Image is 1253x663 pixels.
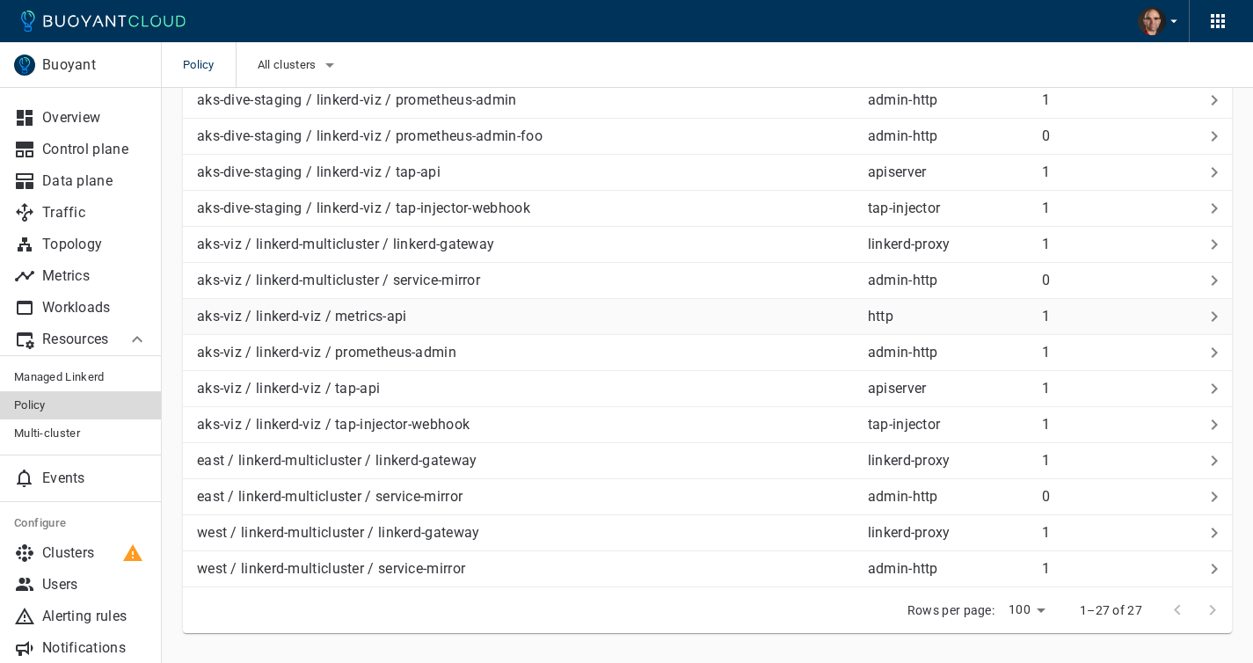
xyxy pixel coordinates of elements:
[1042,127,1197,145] p: 0
[1042,560,1197,578] p: 1
[42,544,148,562] p: Clusters
[868,272,1028,289] p: admin-http
[197,380,854,397] p: aks-viz / linkerd-viz / tap-api
[197,91,854,109] p: aks-dive-staging / linkerd-viz / prometheus-admin
[1042,380,1197,397] p: 1
[197,488,854,506] p: east / linkerd-multicluster / service-mirror
[197,164,854,181] p: aks-dive-staging / linkerd-viz / tap-api
[868,308,1028,325] p: http
[197,452,854,470] p: east / linkerd-multicluster / linkerd-gateway
[1042,452,1197,470] p: 1
[14,370,148,384] span: Managed Linkerd
[868,344,1028,361] p: admin-http
[868,380,1028,397] p: apiserver
[1042,344,1197,361] p: 1
[42,56,147,74] p: Buoyant
[868,560,1028,578] p: admin-http
[42,267,148,285] p: Metrics
[1042,416,1197,433] p: 1
[1042,200,1197,217] p: 1
[42,470,148,487] p: Events
[197,344,854,361] p: aks-viz / linkerd-viz / prometheus-admin
[868,91,1028,109] p: admin-http
[197,416,854,433] p: aks-viz / linkerd-viz / tap-injector-webhook
[1042,524,1197,542] p: 1
[14,398,148,412] span: Policy
[1042,164,1197,181] p: 1
[868,416,1028,433] p: tap-injector
[868,488,1028,506] p: admin-http
[42,608,148,625] p: Alerting rules
[868,164,1028,181] p: apiserver
[1080,601,1142,619] p: 1–27 of 27
[197,308,854,325] p: aks-viz / linkerd-viz / metrics-api
[1138,7,1166,35] img: Travis Beckham
[197,236,854,253] p: aks-viz / linkerd-multicluster / linkerd-gateway
[907,601,994,619] p: Rows per page:
[14,516,148,530] h5: Configure
[1042,308,1197,325] p: 1
[183,42,236,88] span: Policy
[197,524,854,542] p: west / linkerd-multicluster / linkerd-gateway
[1042,272,1197,289] p: 0
[1042,236,1197,253] p: 1
[42,331,113,348] p: Resources
[197,200,854,217] p: aks-dive-staging / linkerd-viz / tap-injector-webhook
[868,200,1028,217] p: tap-injector
[14,55,35,76] img: Buoyant
[868,236,1028,253] p: linkerd-proxy
[42,204,148,222] p: Traffic
[258,58,320,72] span: All clusters
[868,452,1028,470] p: linkerd-proxy
[197,272,854,289] p: aks-viz / linkerd-multicluster / service-mirror
[258,52,341,78] button: All clusters
[42,299,148,317] p: Workloads
[42,576,148,594] p: Users
[1042,488,1197,506] p: 0
[197,560,854,578] p: west / linkerd-multicluster / service-mirror
[197,127,854,145] p: aks-dive-staging / linkerd-viz / prometheus-admin-foo
[42,141,148,158] p: Control plane
[14,426,148,441] span: Multi-cluster
[42,109,148,127] p: Overview
[42,639,148,657] p: Notifications
[42,172,148,190] p: Data plane
[868,127,1028,145] p: admin-http
[1042,91,1197,109] p: 1
[42,236,148,253] p: Topology
[1002,597,1052,623] div: 100
[868,524,1028,542] p: linkerd-proxy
